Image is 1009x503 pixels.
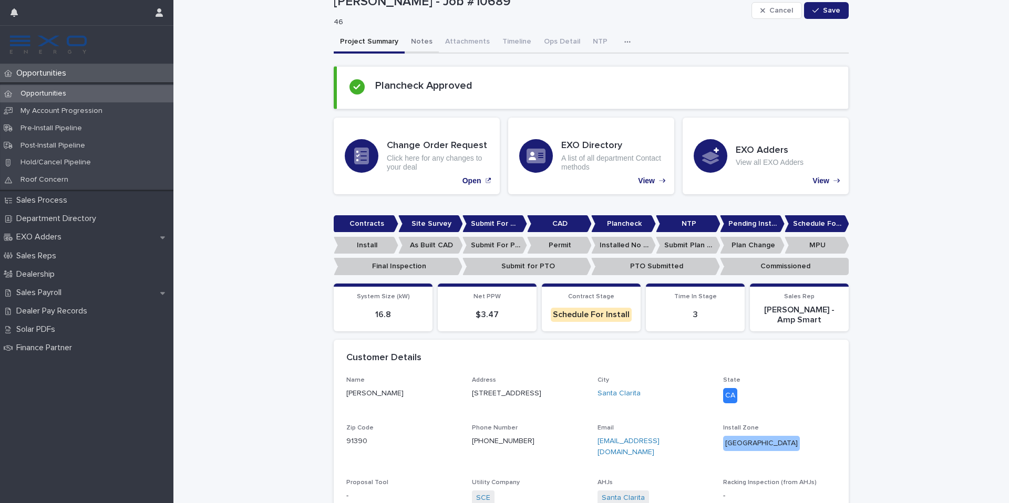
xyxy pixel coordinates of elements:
div: CA [723,388,737,403]
p: [PERSON_NAME] [346,388,459,399]
span: Address [472,377,496,383]
p: - [723,490,836,501]
button: Project Summary [334,32,405,54]
div: [GEOGRAPHIC_DATA] [723,436,800,451]
button: Attachments [439,32,496,54]
a: View [508,118,674,194]
p: Installed No Permit [591,237,656,254]
p: Open [462,176,481,185]
p: Final Inspection [334,258,462,275]
span: Phone Number [472,425,518,431]
a: [EMAIL_ADDRESS][DOMAIN_NAME] [598,437,660,456]
span: Zip Code [346,425,374,431]
p: $ 3.47 [444,310,530,320]
p: Permit [527,237,592,254]
p: Click here for any changes to your deal [387,154,489,172]
span: Sales Rep [784,294,815,300]
h3: EXO Directory [561,140,663,152]
p: Pending Install Task [720,215,785,233]
p: Site Survey [398,215,463,233]
p: [PERSON_NAME] - Amp Smart [756,305,842,325]
button: Cancel [751,2,802,19]
p: Plan Change [720,237,785,254]
p: My Account Progression [12,107,111,116]
p: 91390 [346,436,459,447]
p: Submit For CAD [462,215,527,233]
p: EXO Adders [12,232,70,242]
p: View [638,176,655,185]
span: City [598,377,609,383]
p: Sales Reps [12,251,65,261]
p: View all EXO Adders [736,158,804,167]
span: System Size (kW) [357,294,410,300]
div: Schedule For Install [551,308,632,322]
h3: EXO Adders [736,145,804,156]
p: Dealership [12,269,63,279]
span: Email [598,425,614,431]
p: Dealer Pay Records [12,306,96,316]
button: Timeline [496,32,538,54]
p: Solar PDFs [12,324,64,334]
p: Submit for PTO [462,258,591,275]
p: 16.8 [340,310,426,320]
p: CAD [527,215,592,233]
p: Plancheck [591,215,656,233]
p: Schedule For Install [785,215,849,233]
span: Utility Company [472,479,520,486]
p: Post-Install Pipeline [12,141,94,150]
p: MPU [785,237,849,254]
p: Install [334,237,398,254]
p: Hold/Cancel Pipeline [12,158,99,167]
span: Time In Stage [674,294,717,300]
span: Contract Stage [568,294,614,300]
a: [PHONE_NUMBER] [472,437,534,445]
p: Sales Process [12,195,76,205]
a: Open [334,118,500,194]
button: Notes [405,32,439,54]
h3: Change Order Request [387,140,489,152]
p: [STREET_ADDRESS] [472,388,541,399]
button: NTP [586,32,614,54]
span: Cancel [769,7,793,14]
a: Santa Clarita [598,388,641,399]
p: 3 [652,310,738,320]
p: Submit Plan Change [656,237,720,254]
span: Save [823,7,840,14]
p: 46 [334,18,743,27]
p: Sales Payroll [12,288,70,298]
p: Opportunities [12,89,75,98]
span: AHJs [598,479,613,486]
p: PTO Submitted [591,258,720,275]
button: Save [804,2,849,19]
p: Finance Partner [12,343,80,353]
span: Racking Inspection (from AHJs) [723,479,817,486]
p: Roof Concern [12,175,77,184]
span: Proposal Tool [346,479,388,486]
span: Name [346,377,365,383]
img: FKS5r6ZBThi8E5hshIGi [8,34,88,55]
p: Opportunities [12,68,75,78]
p: Commissioned [720,258,849,275]
p: NTP [656,215,720,233]
h2: Customer Details [346,352,421,364]
span: Net PPW [473,294,501,300]
p: Department Directory [12,214,105,224]
span: Install Zone [723,425,759,431]
p: View [812,176,829,185]
a: View [683,118,849,194]
h2: Plancheck Approved [375,79,472,92]
p: A list of all department Contact methods [561,154,663,172]
p: Submit For Permit [462,237,527,254]
p: Pre-Install Pipeline [12,124,90,133]
p: - [346,490,459,501]
button: Ops Detail [538,32,586,54]
span: State [723,377,740,383]
p: Contracts [334,215,398,233]
p: As Built CAD [398,237,463,254]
